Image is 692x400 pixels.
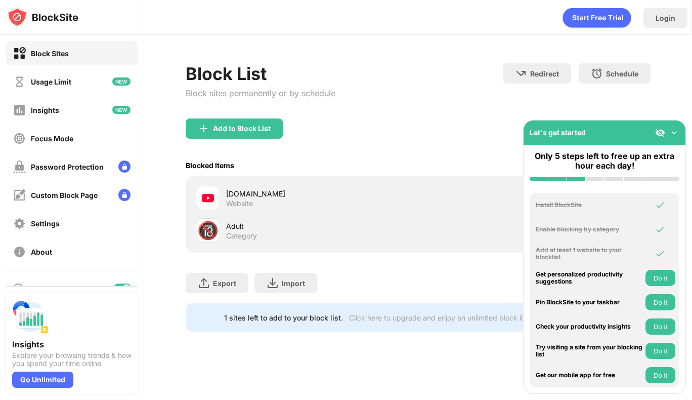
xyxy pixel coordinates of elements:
[12,339,132,349] div: Insights
[655,200,665,210] img: omni-check.svg
[536,247,643,261] div: Add at least 1 website to your blocklist
[530,151,679,171] div: Only 5 steps left to free up an extra hour each day!
[655,249,665,259] img: omni-check.svg
[7,7,78,27] img: logo-blocksite.svg
[31,248,52,256] div: About
[645,318,675,335] button: Do it
[645,367,675,383] button: Do it
[536,323,643,330] div: Check your productivity insights
[31,106,59,114] div: Insights
[606,69,638,78] div: Schedule
[118,161,131,173] img: lock-menu.svg
[13,189,26,202] img: customize-block-page-off.svg
[12,283,24,295] img: blocking-icon.svg
[13,104,26,116] img: insights-off.svg
[112,106,131,114] img: new-icon.svg
[13,47,26,60] img: block-on.svg
[530,128,586,137] div: Let's get started
[563,8,631,28] div: animation
[13,132,26,145] img: focus-off.svg
[656,14,675,22] div: Login
[197,220,219,241] div: 🔞
[536,226,643,233] div: Enable blocking by category
[31,49,69,58] div: Block Sites
[118,189,131,201] img: lock-menu.svg
[226,231,257,241] div: Category
[655,128,665,138] img: eye-not-visible.svg
[536,271,643,286] div: Get personalized productivity suggestions
[186,88,335,98] div: Block sites permanently or by schedule
[186,161,234,170] div: Blocked Items
[31,134,73,143] div: Focus Mode
[536,344,643,358] div: Try visiting a site from your blocking list
[13,161,26,173] img: password-protection-off.svg
[645,343,675,359] button: Do it
[226,188,418,199] div: [DOMAIN_NAME]
[202,192,214,204] img: favicons
[669,128,679,138] img: omni-setup-toggle.svg
[530,69,559,78] div: Redirect
[224,313,343,322] div: 1 sites left to add to your block list.
[31,191,98,199] div: Custom Block Page
[226,221,418,231] div: Adult
[13,75,26,88] img: time-usage-off.svg
[112,77,131,86] img: new-icon.svg
[12,372,73,388] div: Go Unlimited
[536,372,643,379] div: Get our mobile app for free
[282,279,305,288] div: Import
[13,246,26,258] img: about-off.svg
[536,299,643,306] div: Pin BlockSite to your taskbar
[213,125,271,133] div: Add to Block List
[12,351,132,368] div: Explore your browsing trends & how you spend your time online
[226,199,253,208] div: Website
[536,202,643,209] div: Install BlockSite
[13,217,26,230] img: settings-off.svg
[645,270,675,286] button: Do it
[12,299,49,335] img: push-insights.svg
[349,313,531,322] div: Click here to upgrade and enjoy an unlimited block list.
[31,219,60,228] div: Settings
[31,77,71,86] div: Usage Limit
[213,279,236,288] div: Export
[645,294,675,310] button: Do it
[31,163,104,171] div: Password Protection
[30,285,59,293] div: Blocking
[655,224,665,234] img: omni-check.svg
[186,63,335,84] div: Block List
